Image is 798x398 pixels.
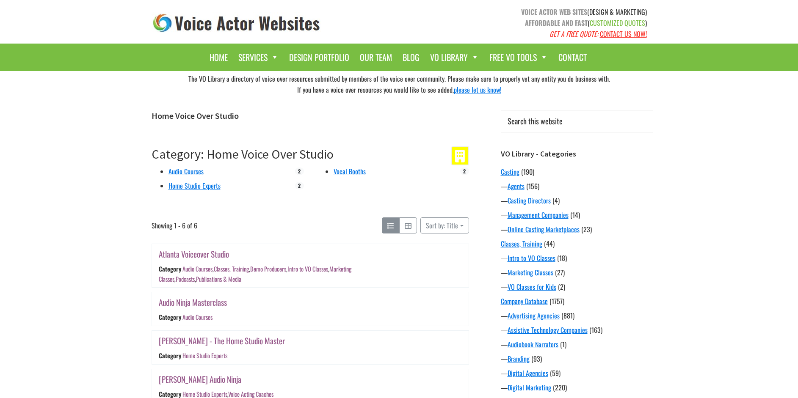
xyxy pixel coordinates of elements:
a: Casting [501,167,519,177]
span: (4) [552,195,560,206]
a: Online Casting Marketplaces [508,224,580,234]
a: Intro to VO Classes [287,265,328,274]
button: Sort by: Title [420,217,469,233]
a: Vocal Booths [334,166,366,176]
a: VO Classes for Kids [508,282,556,292]
a: Marketing Classes [508,267,553,277]
div: — [501,339,653,349]
div: Category [159,313,181,322]
a: Blog [398,48,424,67]
a: Design Portfolio [285,48,353,67]
div: — [501,368,653,378]
a: Free VO Tools [485,48,552,67]
a: Home Studio Experts [168,181,221,191]
a: Audio Courses [182,313,212,322]
span: (163) [589,325,602,335]
div: — [501,325,653,335]
h1: Home Voice Over Studio [152,111,469,121]
a: CONTACT US NOW! [600,29,647,39]
span: (59) [550,368,561,378]
div: Category [159,265,181,274]
span: (1757) [549,296,564,306]
a: Contact [554,48,591,67]
a: VO Library [426,48,483,67]
a: Our Team [356,48,396,67]
span: (2) [558,282,565,292]
span: (23) [581,224,592,234]
span: Showing 1 - 6 of 6 [152,217,197,233]
a: Branding [508,354,530,364]
span: (14) [570,210,580,220]
div: — [501,181,653,191]
a: Audiobook Narrators [508,339,558,349]
div: — [501,354,653,364]
a: Agents [508,181,525,191]
a: Audio Ninja Masterclass [159,296,227,308]
a: Audio Courses [182,265,212,274]
div: — [501,267,653,277]
div: — [501,210,653,220]
span: (27) [555,267,565,277]
span: (220) [553,382,567,393]
strong: AFFORDABLE AND FAST [525,18,588,28]
span: 2 [295,182,304,189]
span: (881) [561,310,574,321]
input: Search this website [501,110,653,132]
div: — [501,382,653,393]
a: Management Companies [508,210,569,220]
a: Casting Directors [508,195,551,206]
a: Classes, Training [213,265,249,274]
a: Atlanta Voiceover Studio [159,248,229,260]
div: — [501,282,653,292]
a: Advertising Agencies [508,310,560,321]
a: Classes, Training [501,239,542,249]
img: voice_actor_websites_logo [152,12,322,34]
a: Podcasts [176,274,195,283]
a: Digital Marketing [508,382,551,393]
a: [PERSON_NAME] - The Home Studio Master [159,335,285,347]
a: Intro to VO Classes [508,253,555,263]
div: Category [159,351,181,360]
strong: VOICE ACTOR WEB SITES [521,7,587,17]
span: (44) [544,239,555,249]
span: (1) [560,339,566,349]
a: Home [205,48,232,67]
a: Demo Producers [250,265,286,274]
a: Publications & Media [196,274,241,283]
a: please let us know! [454,85,501,95]
a: Home Studio Experts [182,351,227,360]
span: (156) [526,181,539,191]
a: Services [234,48,283,67]
span: 2 [460,167,469,175]
a: Audio Courses [168,166,204,176]
p: (DESIGN & MARKETING) ( ) [406,6,647,39]
a: Category: Home Voice Over Studio [152,146,334,162]
a: Marketing Classes [159,265,351,283]
div: , , , , , , [159,265,351,283]
span: (93) [531,354,542,364]
a: Digital Agencies [508,368,548,378]
span: 2 [295,167,304,175]
div: The VO Library a directory of voice over resources submitted by members of the voice over communi... [145,71,653,97]
div: — [501,224,653,234]
div: — [501,253,653,263]
em: GET A FREE QUOTE: [549,29,598,39]
span: (190) [521,167,534,177]
a: Company Database [501,296,548,306]
span: (18) [557,253,567,263]
a: [PERSON_NAME] Audio Ninja [159,373,241,385]
a: Assistive Technology Companies [508,325,588,335]
h3: VO Library - Categories [501,149,653,159]
div: — [501,310,653,321]
div: — [501,195,653,206]
span: CUSTOMIZED QUOTES [590,18,645,28]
